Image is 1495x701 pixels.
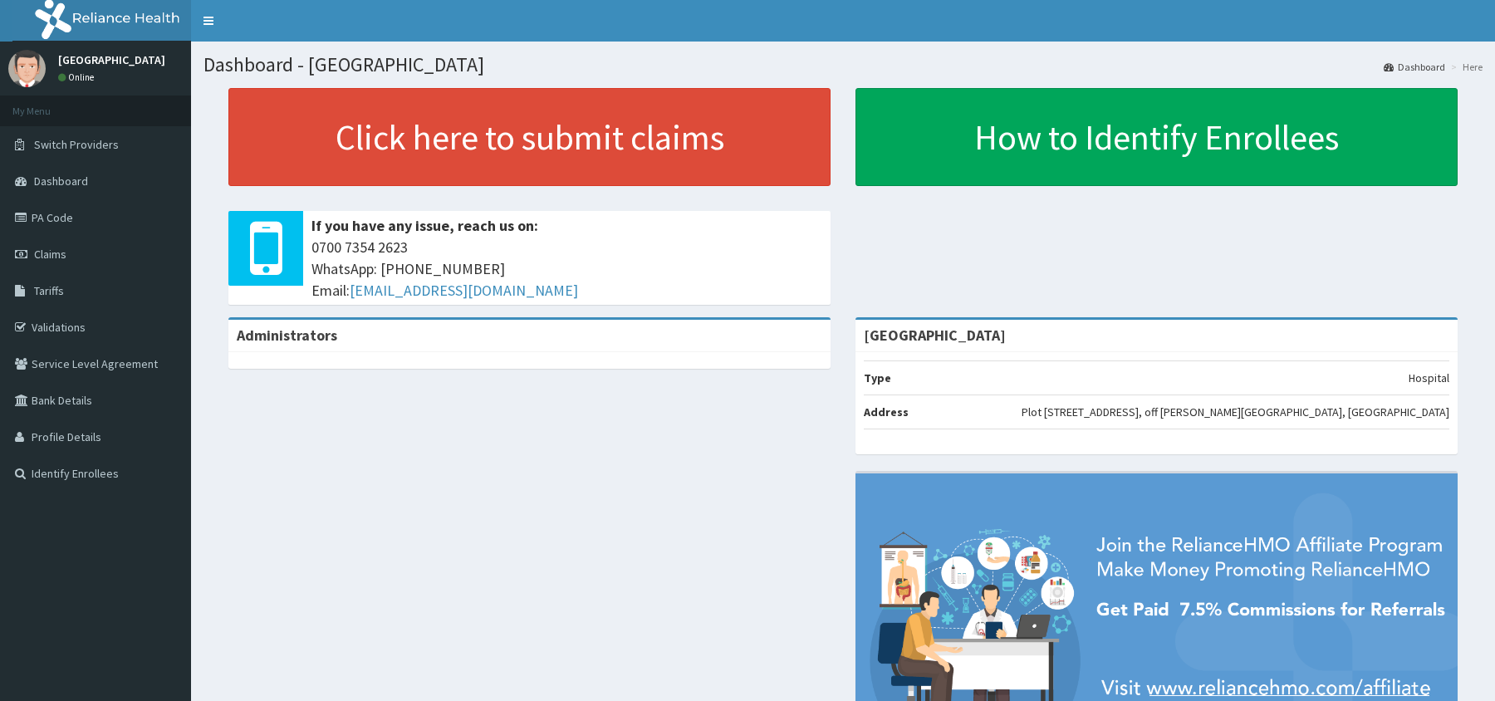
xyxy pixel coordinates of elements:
[1409,370,1449,386] p: Hospital
[34,137,119,152] span: Switch Providers
[58,71,98,83] a: Online
[855,88,1458,186] a: How to Identify Enrollees
[228,88,831,186] a: Click here to submit claims
[311,237,822,301] span: 0700 7354 2623 WhatsApp: [PHONE_NUMBER] Email:
[8,50,46,87] img: User Image
[864,404,909,419] b: Address
[864,326,1006,345] strong: [GEOGRAPHIC_DATA]
[311,216,538,235] b: If you have any issue, reach us on:
[237,326,337,345] b: Administrators
[58,54,165,66] p: [GEOGRAPHIC_DATA]
[864,370,891,385] b: Type
[34,174,88,189] span: Dashboard
[1447,60,1483,74] li: Here
[350,281,578,300] a: [EMAIL_ADDRESS][DOMAIN_NAME]
[34,283,64,298] span: Tariffs
[203,54,1483,76] h1: Dashboard - [GEOGRAPHIC_DATA]
[34,247,66,262] span: Claims
[1384,60,1445,74] a: Dashboard
[1022,404,1449,420] p: Plot [STREET_ADDRESS], off [PERSON_NAME][GEOGRAPHIC_DATA], [GEOGRAPHIC_DATA]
